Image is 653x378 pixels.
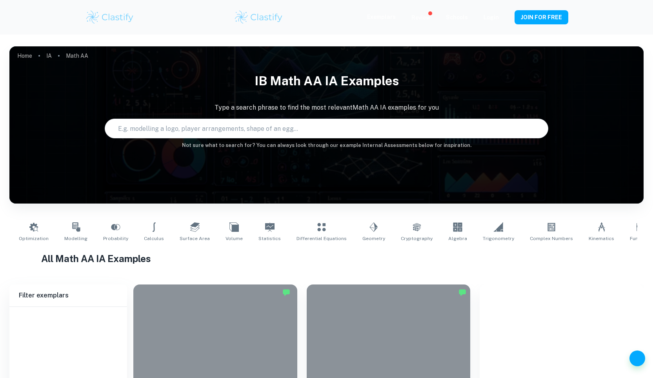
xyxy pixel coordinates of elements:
button: Search [536,125,542,132]
p: Math AA [66,51,88,60]
h1: All Math AA IA Examples [41,251,612,266]
img: Clastify logo [85,9,135,25]
span: Calculus [144,235,164,242]
img: Marked [458,288,466,296]
p: Review [411,13,430,22]
input: E.g. modelling a logo, player arrangements, shape of an egg... [105,117,533,139]
span: Functions [630,235,653,242]
a: Login [484,14,499,20]
h1: IB Math AA IA examples [9,68,644,94]
a: IA [46,50,52,61]
img: Marked [282,288,290,296]
span: Optimization [19,235,49,242]
p: Type a search phrase to find the most relevant Math AA IA examples for you [9,103,644,112]
button: Help and Feedback [629,350,645,366]
a: Schools [446,14,468,20]
span: Modelling [64,235,87,242]
span: Algebra [448,235,467,242]
p: Exemplars [367,13,396,21]
span: Geometry [362,235,385,242]
a: Home [17,50,32,61]
span: Volume [226,235,243,242]
span: Kinematics [589,235,614,242]
button: JOIN FOR FREE [515,10,568,24]
span: Probability [103,235,128,242]
span: Differential Equations [296,235,347,242]
span: Cryptography [401,235,433,242]
h6: Filter exemplars [9,284,127,306]
h6: Not sure what to search for? You can always look through our example Internal Assessments below f... [9,141,644,149]
span: Complex Numbers [530,235,573,242]
span: Trigonometry [483,235,514,242]
img: Clastify logo [234,9,284,25]
span: Surface Area [180,235,210,242]
span: Statistics [258,235,281,242]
